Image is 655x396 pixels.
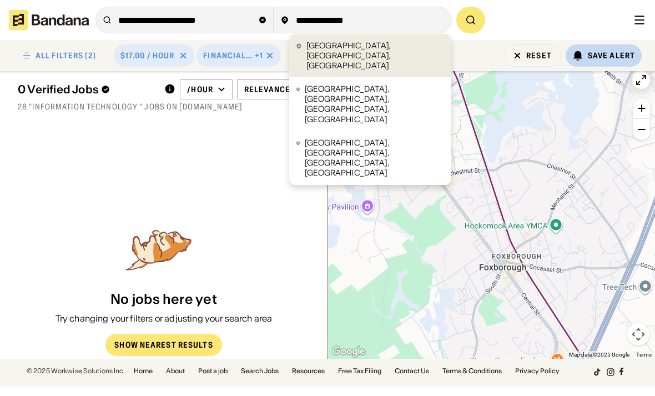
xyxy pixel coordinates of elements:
div: $17.00 / hour [120,51,175,61]
div: © 2025 Workwise Solutions Inc. [27,368,125,374]
a: Open this area in Google Maps (opens a new window) [330,344,367,359]
div: Relevance [244,84,290,94]
div: /hour [187,84,213,94]
a: About [166,368,185,374]
a: Search Jobs [241,368,279,374]
a: Privacy Policy [515,368,560,374]
div: Reset [526,52,552,59]
a: Home [134,368,153,374]
a: Free Tax Filing [338,368,381,374]
div: +1 [255,51,263,61]
a: Terms & Conditions [442,368,502,374]
div: Try changing your filters or adjusting your search area [56,312,273,324]
div: Financial Services [203,51,253,61]
div: grid [18,118,310,225]
a: Contact Us [395,368,429,374]
div: No jobs here yet [110,292,217,308]
div: 28 "Information technology " jobs on [DOMAIN_NAME] [18,102,310,112]
div: 0 Verified Jobs [18,83,155,96]
a: Resources [292,368,325,374]
div: [GEOGRAPHIC_DATA], [GEOGRAPHIC_DATA], [GEOGRAPHIC_DATA], [GEOGRAPHIC_DATA] [305,138,445,178]
div: Show Nearest Results [114,341,213,349]
img: Bandana logotype [9,10,89,30]
div: [GEOGRAPHIC_DATA], [GEOGRAPHIC_DATA], [GEOGRAPHIC_DATA] [306,41,445,71]
a: Post a job [198,368,228,374]
div: [GEOGRAPHIC_DATA], [GEOGRAPHIC_DATA], [GEOGRAPHIC_DATA], [GEOGRAPHIC_DATA] [305,84,445,124]
a: Terms (opens in new tab) [636,352,652,358]
div: ALL FILTERS (2) [36,52,96,59]
div: Save Alert [588,51,635,61]
img: Google [330,344,367,359]
span: Map data ©2025 Google [569,352,629,358]
button: Map camera controls [627,323,649,345]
